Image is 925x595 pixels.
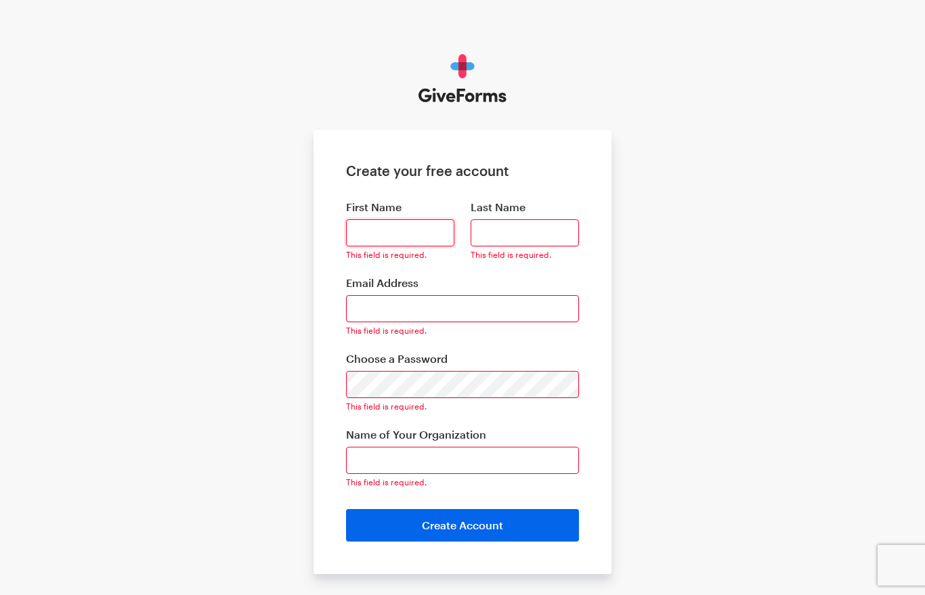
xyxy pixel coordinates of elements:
h1: Create your free account [346,162,579,179]
label: Choose a Password [346,352,579,366]
div: This field is required. [346,249,454,260]
label: Name of Your Organization [346,428,579,441]
div: This field is required. [471,249,579,260]
button: Create Account [346,509,579,542]
label: First Name [346,200,454,214]
div: This field is required. [346,401,579,412]
img: GiveForms [418,54,507,103]
label: Last Name [471,200,579,214]
div: This field is required. [346,477,579,487]
div: This field is required. [346,325,579,336]
label: Email Address [346,276,579,290]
